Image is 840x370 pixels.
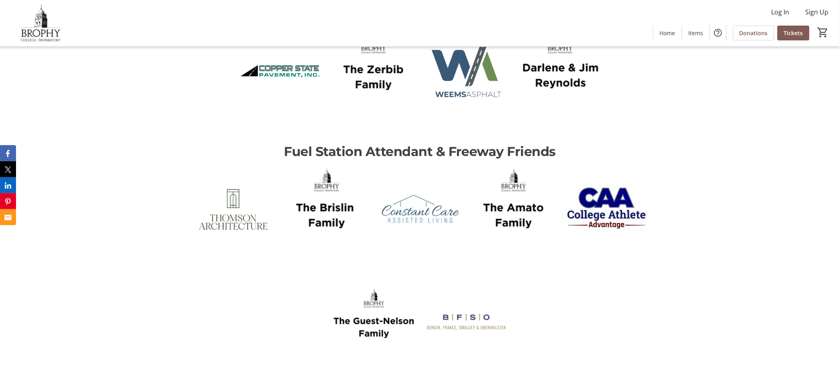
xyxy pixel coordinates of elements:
[816,25,830,40] button: Cart
[285,168,368,251] img: logo
[191,168,275,251] img: logo
[765,6,796,18] button: Log In
[565,168,649,251] img: logo
[378,168,462,251] img: logo
[284,144,556,159] span: Fuel Station Attendant & Freeway Friends
[425,280,508,364] img: logo
[710,25,726,41] button: Help
[660,29,675,37] span: Home
[778,26,810,40] a: Tickets
[518,30,602,113] img: logo
[784,29,803,37] span: Tickets
[799,6,835,18] button: Sign Up
[740,29,768,37] span: Donations
[472,168,555,251] img: logo
[425,30,508,113] img: logo
[238,30,322,113] img: logo
[332,280,415,364] img: logo
[653,26,682,40] a: Home
[682,26,710,40] a: Items
[689,29,703,37] span: Items
[332,30,415,113] img: logo
[733,26,774,40] a: Donations
[772,7,790,17] span: Log In
[5,3,76,43] img: Brophy College Preparatory 's Logo
[806,7,829,17] span: Sign Up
